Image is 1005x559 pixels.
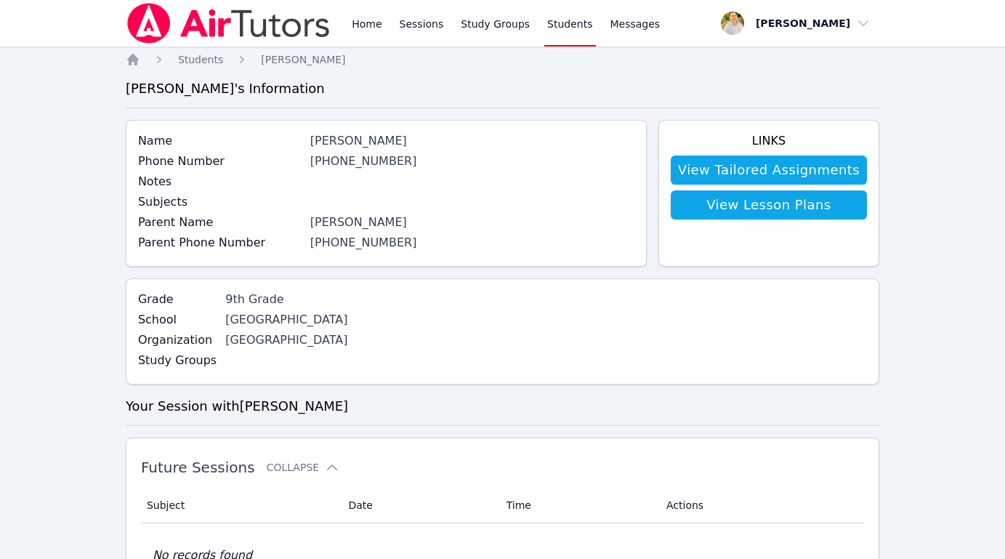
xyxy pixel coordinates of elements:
[138,291,217,308] label: Grade
[138,214,302,231] label: Parent Name
[310,154,417,168] a: [PHONE_NUMBER]
[310,132,634,150] div: [PERSON_NAME]
[126,52,879,67] nav: Breadcrumb
[141,459,255,476] span: Future Sessions
[267,460,339,475] button: Collapse
[225,311,380,329] div: [GEOGRAPHIC_DATA]
[261,52,345,67] a: [PERSON_NAME]
[138,132,302,150] label: Name
[498,488,658,523] th: Time
[261,54,345,65] span: [PERSON_NAME]
[671,156,867,185] a: View Tailored Assignments
[138,173,302,190] label: Notes
[339,488,497,523] th: Date
[126,79,879,99] h3: [PERSON_NAME] 's Information
[178,54,223,65] span: Students
[610,17,661,31] span: Messages
[225,291,380,308] div: 9th Grade
[671,190,867,220] a: View Lesson Plans
[310,214,634,231] div: [PERSON_NAME]
[138,311,217,329] label: School
[658,488,864,523] th: Actions
[141,488,340,523] th: Subject
[138,153,302,170] label: Phone Number
[138,234,302,252] label: Parent Phone Number
[138,331,217,349] label: Organization
[138,193,302,211] label: Subjects
[138,352,217,369] label: Study Groups
[126,3,331,44] img: Air Tutors
[225,331,380,349] div: [GEOGRAPHIC_DATA]
[178,52,223,67] a: Students
[126,396,879,417] h3: Your Session with [PERSON_NAME]
[671,132,867,150] h4: Links
[310,236,417,249] a: [PHONE_NUMBER]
